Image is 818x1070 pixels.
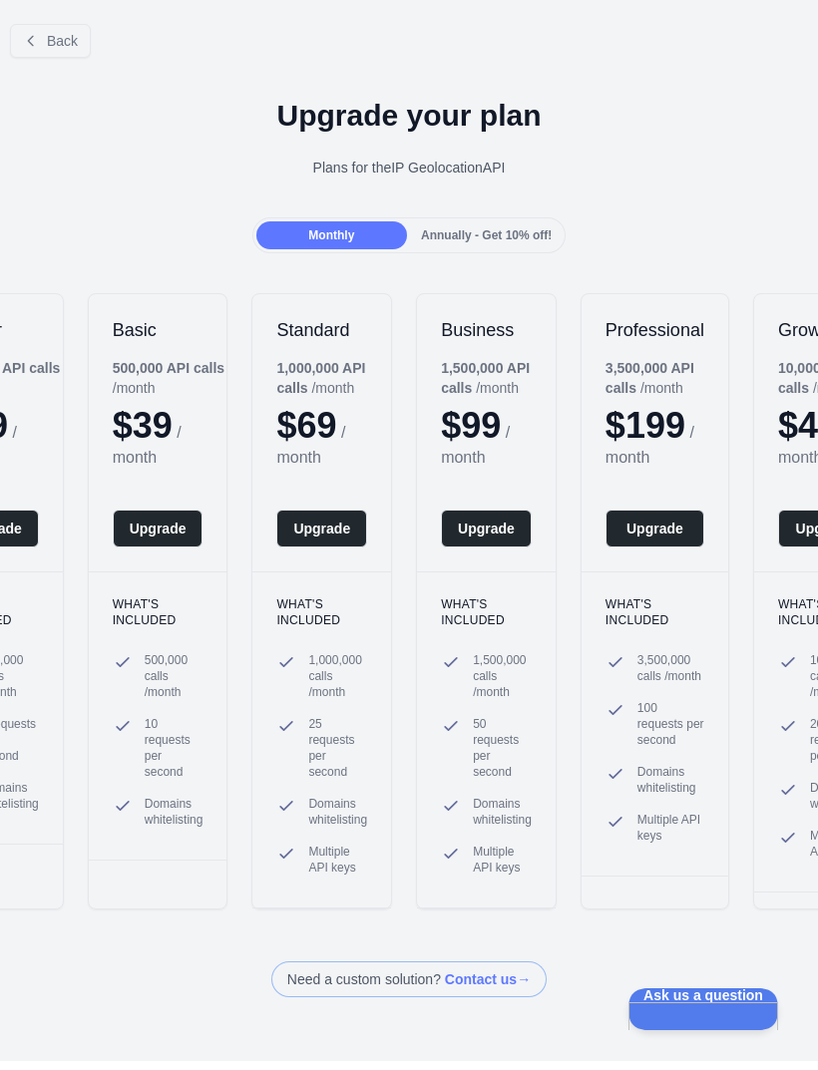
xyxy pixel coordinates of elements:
[308,796,367,828] span: Domains whitelisting
[637,764,704,796] span: Domains whitelisting
[637,700,704,748] span: 100 requests per second
[473,796,532,828] span: Domains whitelisting
[145,796,204,828] span: Domains whitelisting
[145,716,204,780] span: 10 requests per second
[628,988,778,1030] iframe: Help Scout Beacon - Open
[473,716,532,780] span: 50 requests per second
[308,716,367,780] span: 25 requests per second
